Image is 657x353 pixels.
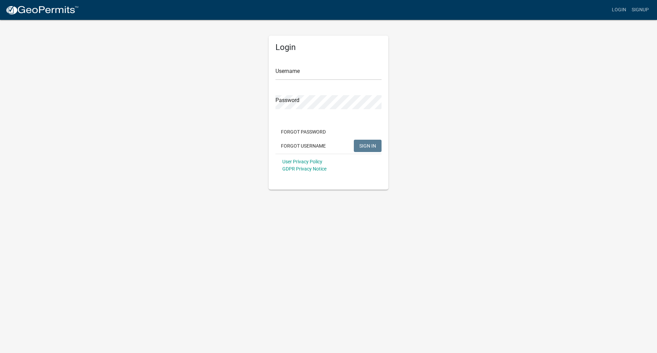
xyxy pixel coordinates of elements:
a: Signup [629,3,652,16]
span: SIGN IN [359,143,376,148]
a: GDPR Privacy Notice [282,166,326,172]
a: Login [609,3,629,16]
h5: Login [275,42,382,52]
button: Forgot Password [275,126,331,138]
button: Forgot Username [275,140,331,152]
a: User Privacy Policy [282,159,322,164]
button: SIGN IN [354,140,382,152]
